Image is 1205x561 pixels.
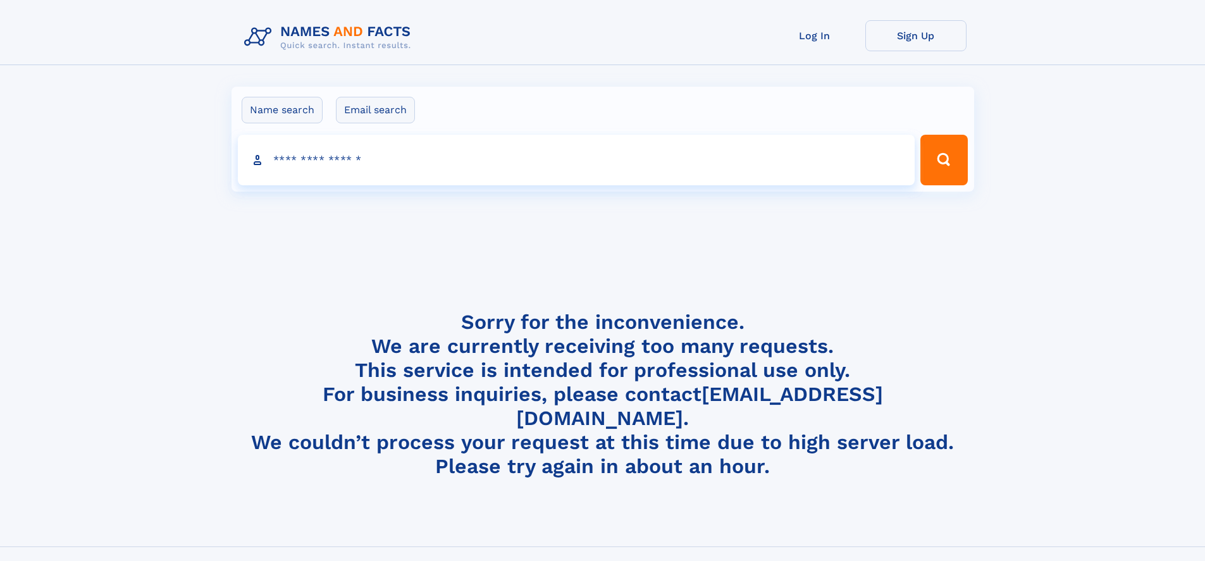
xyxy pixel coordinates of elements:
[336,97,415,123] label: Email search
[865,20,967,51] a: Sign Up
[242,97,323,123] label: Name search
[764,20,865,51] a: Log In
[516,382,883,430] a: [EMAIL_ADDRESS][DOMAIN_NAME]
[239,310,967,479] h4: Sorry for the inconvenience. We are currently receiving too many requests. This service is intend...
[238,135,915,185] input: search input
[920,135,967,185] button: Search Button
[239,20,421,54] img: Logo Names and Facts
